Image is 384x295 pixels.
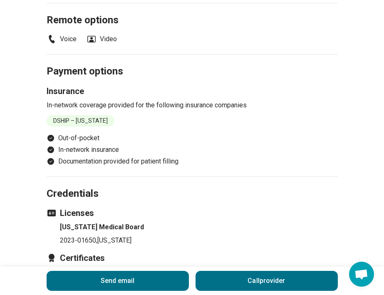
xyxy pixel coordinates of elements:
[47,34,77,44] li: Voice
[47,115,114,126] li: DSHIP – [US_STATE]
[96,236,131,244] span: , [US_STATE]
[60,236,338,245] p: 2023-01650
[47,156,338,166] li: Documentation provided for patient filling
[47,133,338,166] ul: Payment options
[47,252,338,264] h3: Certificates
[47,100,338,110] p: In-network coverage provided for the following insurance companies
[47,207,338,219] h3: Licenses
[47,45,338,79] h2: Payment options
[196,271,338,291] button: Callprovider
[47,271,189,291] button: Send email
[47,133,338,143] li: Out-of-pocket
[60,222,338,232] h4: [US_STATE] Medical Board
[47,85,338,97] h3: Insurance
[349,262,374,287] div: Open chat
[47,167,338,201] h2: Credentials
[87,34,117,44] li: Video
[47,145,338,155] li: In-network insurance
